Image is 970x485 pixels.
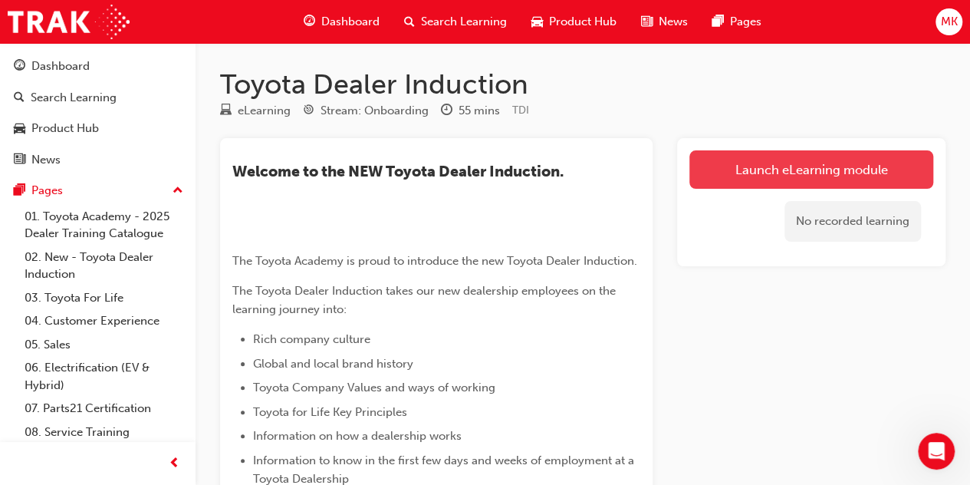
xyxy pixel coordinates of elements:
[459,102,500,120] div: 55 mins
[6,84,189,112] a: Search Learning
[321,102,429,120] div: Stream: Onboarding
[169,454,180,473] span: prev-icon
[253,357,413,371] span: Global and local brand history
[531,12,543,31] span: car-icon
[629,6,700,38] a: news-iconNews
[232,254,637,268] span: The Toyota Academy is proud to introduce the new Toyota Dealer Induction.
[6,177,189,205] button: Pages
[14,91,25,105] span: search-icon
[18,421,189,444] a: 08. Service Training
[31,89,117,107] div: Search Learning
[512,104,529,117] span: Learning resource code
[689,150,933,189] a: Launch eLearning module
[253,381,495,394] span: Toyota Company Values and ways of working
[253,405,407,419] span: Toyota for Life Key Principles
[18,205,189,246] a: 01. Toyota Academy - 2025 Dealer Training Catalogue
[918,433,955,470] iframe: Intercom live chat
[14,122,25,136] span: car-icon
[519,6,629,38] a: car-iconProduct Hub
[712,12,724,31] span: pages-icon
[549,13,617,31] span: Product Hub
[18,356,189,397] a: 06. Electrification (EV & Hybrid)
[303,104,314,118] span: target-icon
[173,181,183,201] span: up-icon
[641,12,653,31] span: news-icon
[392,6,519,38] a: search-iconSearch Learning
[6,52,189,81] a: Dashboard
[404,12,415,31] span: search-icon
[303,101,429,120] div: Stream
[18,246,189,286] a: 02. New - Toyota Dealer Induction
[14,184,25,198] span: pages-icon
[291,6,392,38] a: guage-iconDashboard
[238,102,291,120] div: eLearning
[220,104,232,118] span: learningResourceType_ELEARNING-icon
[14,60,25,74] span: guage-icon
[304,12,315,31] span: guage-icon
[18,309,189,333] a: 04. Customer Experience
[232,284,619,316] span: The Toyota Dealer Induction takes our new dealership employees on the learning journey into:
[730,13,761,31] span: Pages
[18,333,189,357] a: 05. Sales
[31,120,99,137] div: Product Hub
[220,68,945,101] h1: Toyota Dealer Induction
[31,182,63,200] div: Pages
[935,8,962,35] button: MK
[441,101,500,120] div: Duration
[14,153,25,167] span: news-icon
[6,49,189,177] button: DashboardSearch LearningProduct HubNews
[940,13,957,31] span: MK
[321,13,380,31] span: Dashboard
[421,13,507,31] span: Search Learning
[784,201,921,242] div: No recorded learning
[441,104,452,118] span: clock-icon
[6,146,189,174] a: News
[253,429,462,443] span: Information on how a dealership works
[232,163,564,180] span: ​Welcome to the NEW Toyota Dealer Induction.
[659,13,688,31] span: News
[31,151,61,169] div: News
[18,397,189,421] a: 07. Parts21 Certification
[253,332,370,346] span: Rich company culture
[31,58,90,75] div: Dashboard
[6,114,189,143] a: Product Hub
[18,286,189,310] a: 03. Toyota For Life
[220,101,291,120] div: Type
[8,5,130,39] img: Trak
[700,6,774,38] a: pages-iconPages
